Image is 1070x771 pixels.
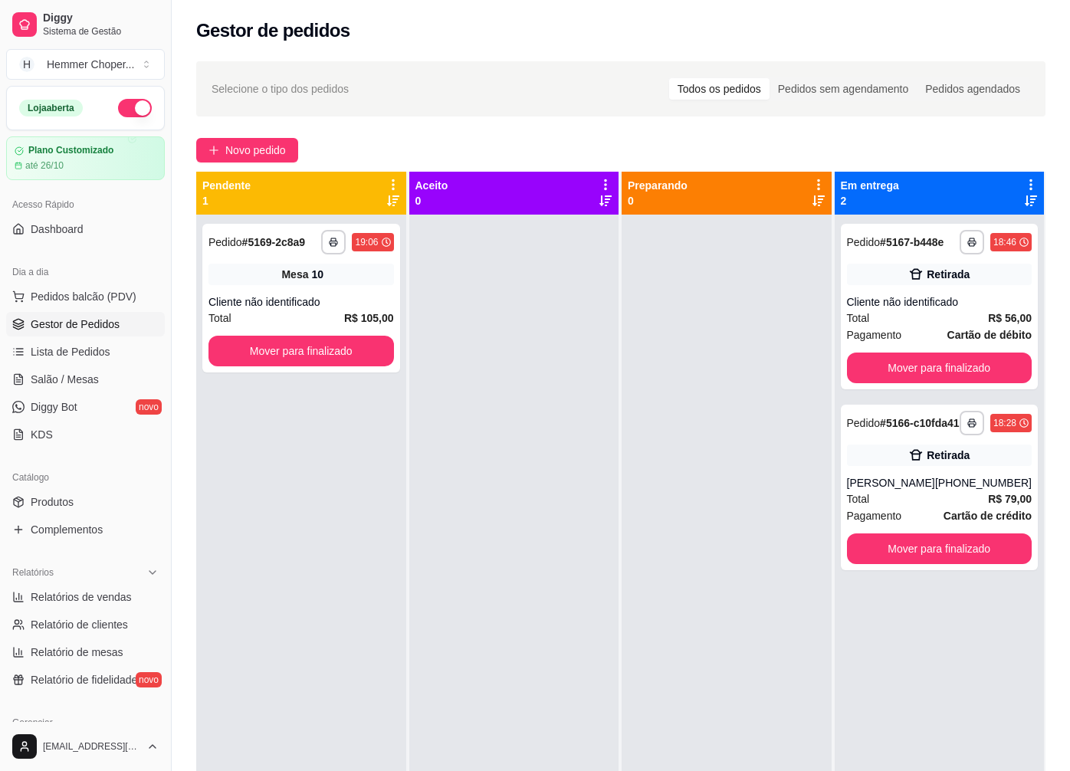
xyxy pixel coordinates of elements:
div: [PHONE_NUMBER] [935,475,1032,490]
a: Produtos [6,490,165,514]
span: Pedido [208,236,242,248]
span: Sistema de Gestão [43,25,159,38]
span: Relatórios [12,566,54,579]
span: Mesa [281,267,308,282]
div: Hemmer Choper ... [47,57,134,72]
span: KDS [31,427,53,442]
span: Selecione o tipo dos pedidos [212,80,349,97]
span: Diggy Bot [31,399,77,415]
span: plus [208,145,219,156]
a: Plano Customizadoaté 26/10 [6,136,165,180]
h2: Gestor de pedidos [196,18,350,43]
span: Relatório de fidelidade [31,672,137,687]
button: [EMAIL_ADDRESS][DOMAIN_NAME] [6,728,165,765]
div: 10 [311,267,323,282]
span: Novo pedido [225,142,286,159]
span: Relatórios de vendas [31,589,132,605]
div: Pedidos agendados [917,78,1029,100]
div: 18:28 [993,417,1016,429]
div: Acesso Rápido [6,192,165,217]
div: Cliente não identificado [847,294,1032,310]
button: Novo pedido [196,138,298,162]
button: Alterar Status [118,99,152,117]
span: Lista de Pedidos [31,344,110,359]
div: Catálogo [6,465,165,490]
button: Mover para finalizado [847,533,1032,564]
p: Em entrega [841,178,899,193]
span: Diggy [43,11,159,25]
button: Pedidos balcão (PDV) [6,284,165,309]
a: Salão / Mesas [6,367,165,392]
span: Produtos [31,494,74,510]
strong: R$ 56,00 [988,312,1032,324]
button: Select a team [6,49,165,80]
a: Relatório de mesas [6,640,165,664]
div: 19:06 [355,236,378,248]
a: KDS [6,422,165,447]
div: Retirada [927,448,970,463]
span: Pedido [847,236,881,248]
span: Total [208,310,231,326]
div: Loja aberta [19,100,83,116]
a: Diggy Botnovo [6,395,165,419]
div: [PERSON_NAME] [847,475,935,490]
button: Mover para finalizado [208,336,394,366]
strong: Cartão de crédito [944,510,1032,522]
span: [EMAIL_ADDRESS][DOMAIN_NAME] [43,740,140,753]
strong: # 5167-b448e [880,236,944,248]
span: Salão / Mesas [31,372,99,387]
span: Pagamento [847,326,902,343]
strong: # 5166-c10fda41 [880,417,960,429]
strong: R$ 79,00 [988,493,1032,505]
a: DiggySistema de Gestão [6,6,165,43]
span: Complementos [31,522,103,537]
div: 18:46 [993,236,1016,248]
div: Gerenciar [6,710,165,735]
p: 2 [841,193,899,208]
span: Relatório de mesas [31,645,123,660]
p: Pendente [202,178,251,193]
strong: R$ 105,00 [344,312,394,324]
span: Relatório de clientes [31,617,128,632]
p: 0 [628,193,688,208]
div: Dia a dia [6,260,165,284]
span: Pagamento [847,507,902,524]
div: Todos os pedidos [669,78,770,100]
a: Relatório de fidelidadenovo [6,668,165,692]
article: até 26/10 [25,159,64,172]
span: Total [847,490,870,507]
p: 0 [415,193,448,208]
span: Pedido [847,417,881,429]
div: Cliente não identificado [208,294,394,310]
span: Pedidos balcão (PDV) [31,289,136,304]
strong: # 5169-2c8a9 [242,236,306,248]
p: 1 [202,193,251,208]
a: Lista de Pedidos [6,340,165,364]
p: Aceito [415,178,448,193]
p: Preparando [628,178,688,193]
span: Total [847,310,870,326]
a: Dashboard [6,217,165,241]
a: Relatório de clientes [6,612,165,637]
span: Dashboard [31,221,84,237]
a: Relatórios de vendas [6,585,165,609]
article: Plano Customizado [28,145,113,156]
div: Pedidos sem agendamento [770,78,917,100]
span: H [19,57,34,72]
strong: Cartão de débito [947,329,1032,341]
span: Gestor de Pedidos [31,317,120,332]
div: Retirada [927,267,970,282]
button: Mover para finalizado [847,353,1032,383]
a: Gestor de Pedidos [6,312,165,336]
a: Complementos [6,517,165,542]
